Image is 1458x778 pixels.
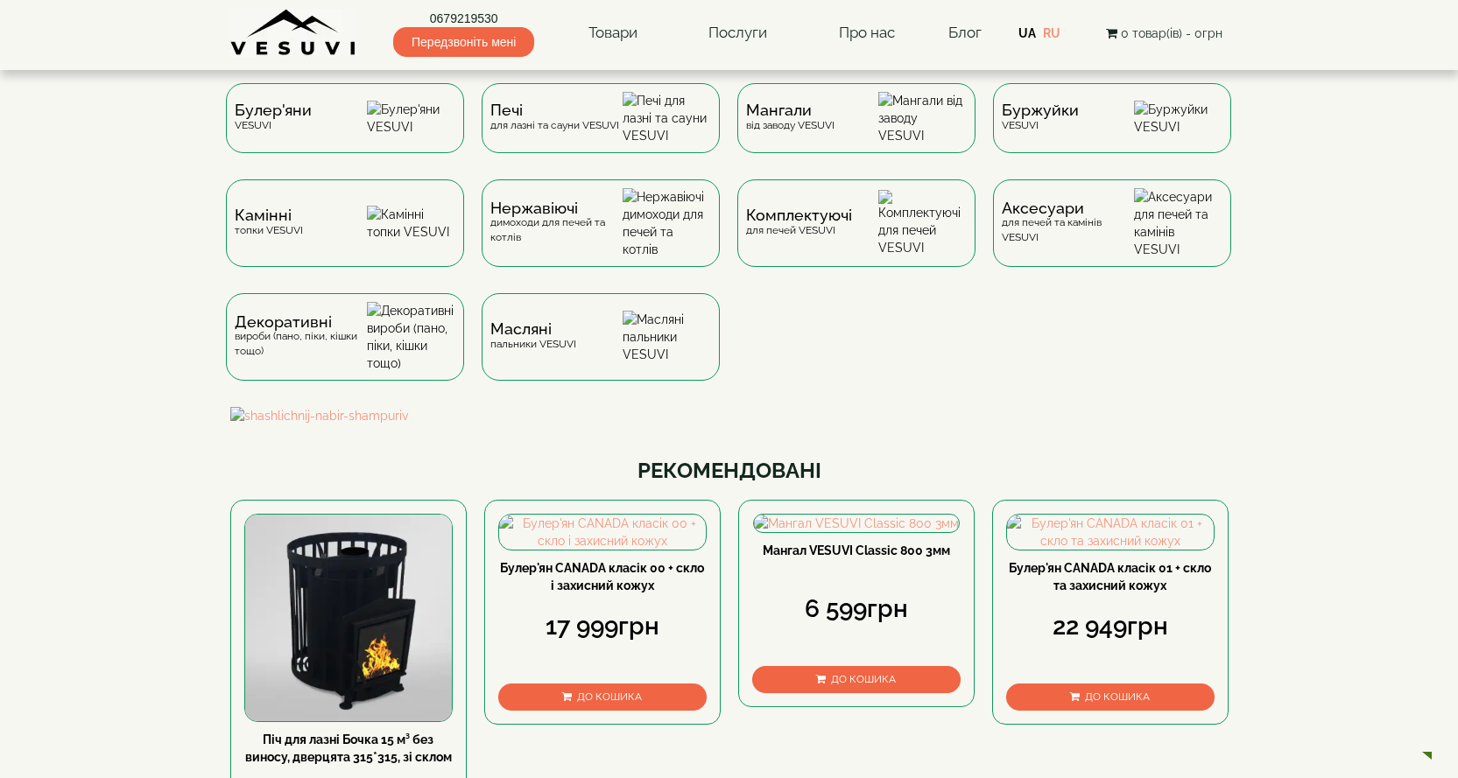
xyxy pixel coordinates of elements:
[752,666,961,693] button: До кошика
[1134,101,1222,136] img: Буржуйки VESUVI
[473,83,729,179] a: Печідля лазні та сауни VESUVI Печі для лазні та сауни VESUVI
[984,83,1240,179] a: БуржуйкиVESUVI Буржуйки VESUVI
[577,690,642,703] span: До кошика
[746,208,852,222] span: Комплектуючі
[1002,103,1079,132] div: VESUVI
[490,103,619,132] div: для лазні та сауни VESUVI
[746,103,835,117] span: Мангали
[729,179,984,293] a: Комплектуючідля печей VESUVI Комплектуючі для печей VESUVI
[1002,201,1134,215] span: Аксесуари
[473,179,729,293] a: Нержавіючідимоходи для печей та котлів Нержавіючі димоходи для печей та котлів
[235,103,312,117] span: Булер'яни
[217,293,473,407] a: Декоративнівироби (пано, піки, кішки тощо) Декоративні вироби (пано, піки, кішки тощо)
[571,13,655,53] a: Товари
[473,293,729,407] a: Масляніпальники VESUVI Масляні пальники VESUVI
[623,311,711,363] img: Масляні пальники VESUVI
[235,208,303,222] span: Камінні
[245,515,452,721] img: Піч для лазні Бочка 15 м³ без виносу, дверцята 315*315, зі склом
[623,92,711,144] img: Печі для лазні та сауни VESUVI
[490,322,576,336] span: Масляні
[1043,26,1060,40] a: RU
[367,302,455,372] img: Декоративні вироби (пано, піки, кішки тощо)
[1006,609,1215,644] div: 22 949грн
[235,103,312,132] div: VESUVI
[831,673,896,685] span: До кошика
[235,208,303,237] div: топки VESUVI
[729,83,984,179] a: Мангаливід заводу VESUVI Мангали від заводу VESUVI
[763,543,950,557] a: Мангал VESUVI Classic 800 3мм
[367,206,455,241] img: Камінні топки VESUVI
[1018,26,1036,40] a: UA
[490,201,623,215] span: Нержавіючі
[1007,515,1214,550] img: Булер'ян CANADA класік 01 + скло та захисний кожух
[393,10,534,27] a: 0679219530
[1002,103,1079,117] span: Буржуйки
[1121,26,1222,40] span: 0 товар(ів) - 0грн
[230,9,357,57] img: Завод VESUVI
[948,24,982,41] a: Блог
[1002,201,1134,245] div: для печей та камінів VESUVI
[235,315,367,329] span: Декоративні
[367,101,455,136] img: Булер'яни VESUVI
[746,103,835,132] div: від заводу VESUVI
[691,13,785,53] a: Послуги
[499,515,706,550] img: Булер'ян CANADA класік 00 + скло і захисний кожух
[490,201,623,245] div: димоходи для печей та котлів
[1009,561,1211,592] a: Булер'ян CANADA класік 01 + скло та захисний кожух
[498,683,707,711] button: До кошика
[500,561,704,592] a: Булер'ян CANADA класік 00 + скло і захисний кожух
[490,322,576,351] div: пальники VESUVI
[230,407,1229,424] img: shashlichnij-nabir-shampuriv
[746,208,852,237] div: для печей VESUVI
[821,13,912,53] a: Про нас
[752,592,961,627] div: 6 599грн
[1134,188,1222,258] img: Аксесуари для печей та камінів VESUVI
[878,190,967,256] img: Комплектуючі для печей VESUVI
[245,732,452,764] a: Піч для лазні Бочка 15 м³ без виносу, дверцята 315*315, зі склом
[217,179,473,293] a: Каміннітопки VESUVI Камінні топки VESUVI
[984,179,1240,293] a: Аксесуаридля печей та камінів VESUVI Аксесуари для печей та камінів VESUVI
[754,515,959,532] img: Мангал VESUVI Classic 800 3мм
[490,103,619,117] span: Печі
[623,188,711,258] img: Нержавіючі димоходи для печей та котлів
[878,92,967,144] img: Мангали від заводу VESUVI
[235,315,367,359] div: вироби (пано, піки, кішки тощо)
[217,83,473,179] a: Булер'яниVESUVI Булер'яни VESUVI
[498,609,707,644] div: 17 999грн
[1006,683,1215,711] button: До кошика
[1101,24,1228,43] button: 0 товар(ів) - 0грн
[1085,690,1150,703] span: До кошика
[393,27,534,57] span: Передзвоніть мені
